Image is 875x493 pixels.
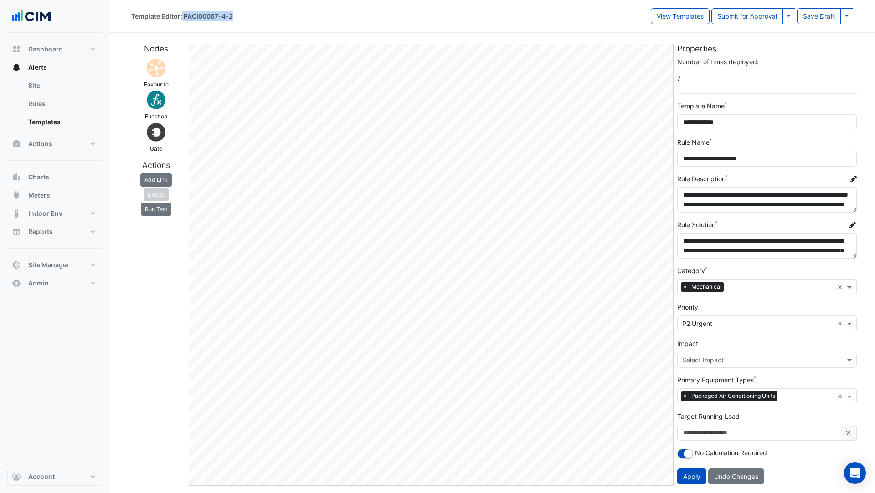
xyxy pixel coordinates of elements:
[145,57,167,79] img: Cannot add sensor nodes as the template has been deployed 7 times
[844,462,866,484] div: Open Intercom Messenger
[12,209,21,218] app-icon: Indoor Env
[7,168,102,186] button: Charts
[21,95,102,113] a: Rules
[714,473,758,480] span: Undo Changes
[21,76,102,95] a: Site
[681,282,689,291] span: ×
[695,448,767,457] label: No Calculation Required
[150,145,162,152] small: Gate
[28,45,63,54] span: Dashboard
[677,70,857,86] span: 7
[677,412,740,421] label: Target Running Load
[141,203,171,216] button: Run Test
[12,173,21,182] app-icon: Charts
[689,391,777,401] span: Packaged Air Conditioning Units
[677,57,759,66] label: Number of times deployed:
[12,279,21,288] app-icon: Admin
[145,121,167,143] img: Gate
[7,40,102,58] button: Dashboard
[677,44,857,53] h5: Properties
[12,63,21,72] app-icon: Alerts
[12,45,21,54] app-icon: Dashboard
[651,8,710,24] button: View Templates
[21,113,102,131] a: Templates
[840,425,857,441] span: %
[677,220,715,229] label: Rule Solution
[677,302,698,312] label: Priority
[140,173,172,186] button: Add Link
[145,113,167,120] small: Function
[7,186,102,204] button: Meters
[128,160,185,170] h5: Actions
[7,256,102,274] button: Site Manager
[144,81,169,88] small: Favourite
[708,468,764,484] button: Undo Changes
[131,11,233,21] div: Template Editor: PACI00067-4-2
[797,8,841,24] button: Save Draft
[677,468,706,484] button: Apply
[677,101,725,111] label: Template Name
[7,468,102,486] button: Account
[28,63,47,72] span: Alerts
[7,76,102,135] div: Alerts
[28,227,53,236] span: Reports
[711,8,783,24] button: Submit for Approval
[12,260,21,269] app-icon: Site Manager
[681,391,689,401] span: ×
[11,7,52,25] img: Company Logo
[677,137,710,147] label: Rule Name
[28,279,49,288] span: Admin
[7,204,102,223] button: Indoor Env
[7,274,102,292] button: Admin
[28,139,52,148] span: Actions
[12,227,21,236] app-icon: Reports
[28,173,49,182] span: Charts
[145,89,167,111] img: Function
[683,473,700,480] span: Apply
[28,260,69,269] span: Site Manager
[28,191,50,200] span: Meters
[837,282,845,292] span: Clear
[12,191,21,200] app-icon: Meters
[677,266,705,275] label: Category
[677,375,754,385] label: Primary Equipment Types
[677,174,726,183] label: Rule Description
[28,209,62,218] span: Indoor Env
[28,472,55,481] span: Account
[837,391,845,401] span: Clear
[7,223,102,241] button: Reports
[677,339,698,348] label: Impact
[7,58,102,76] button: Alerts
[128,44,185,53] h5: Nodes
[689,282,724,291] span: Mechanical
[837,319,845,328] span: Clear
[7,135,102,153] button: Actions
[12,139,21,148] app-icon: Actions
